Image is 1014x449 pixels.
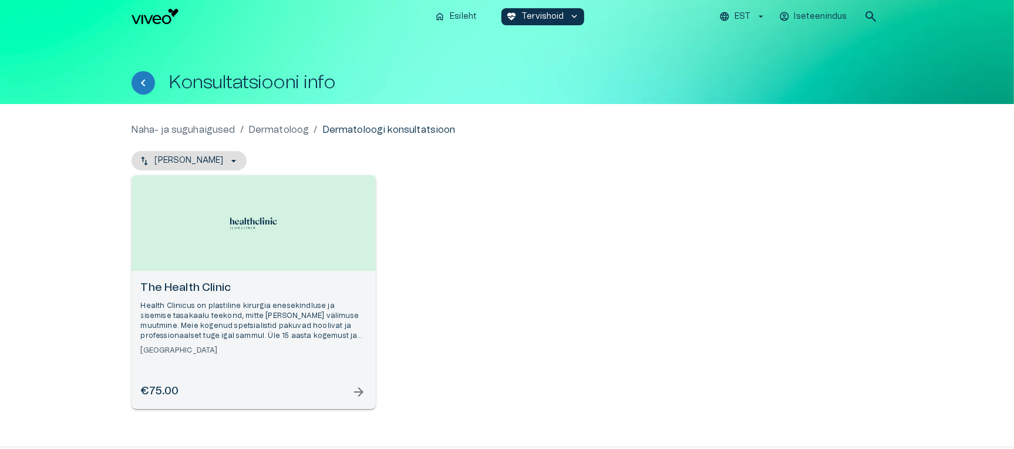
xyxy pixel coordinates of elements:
[132,175,376,409] a: Open selected supplier available booking dates
[132,151,247,170] button: [PERSON_NAME]
[141,346,366,356] h6: [GEOGRAPHIC_DATA]
[141,301,366,341] p: Health Clinicus on plastiline kirurgia enesekindluse ja sisemise tasakaalu teekond, mitte [PERSON...
[717,8,767,25] button: EST
[521,11,564,23] p: Tervishoid
[230,214,277,233] img: The Health Clinic logo
[430,8,483,25] button: homeEsileht
[501,8,584,25] button: ecg_heartTervishoidkeyboard_arrow_down
[169,72,336,93] h1: Konsultatsiooni info
[352,385,366,399] span: arrow_forward
[322,123,456,137] p: Dermatoloogi konsultatsioon
[141,384,179,400] h6: €75.00
[860,5,883,28] button: open search modal
[141,280,366,296] h6: The Health Clinic
[450,11,477,23] p: Esileht
[777,8,850,25] button: Iseteenindus
[569,11,580,22] span: keyboard_arrow_down
[132,123,235,137] a: Naha- ja suguhaigused
[434,11,445,22] span: home
[794,11,847,23] p: Iseteenindus
[864,9,878,24] span: search
[240,123,244,137] p: /
[248,123,309,137] a: Dermatoloog
[132,71,155,95] button: Tagasi
[155,155,224,167] p: [PERSON_NAME]
[132,9,178,24] img: Viveo logo
[314,123,317,137] p: /
[735,11,750,23] p: EST
[132,9,426,24] a: Navigate to homepage
[506,11,517,22] span: ecg_heart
